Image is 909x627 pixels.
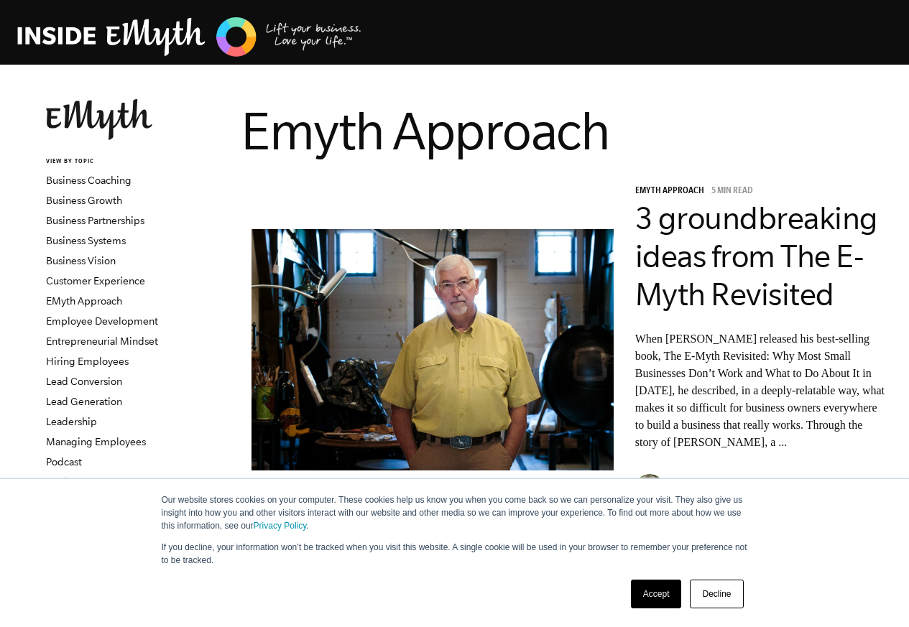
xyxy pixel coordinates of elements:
a: Leadership [46,416,97,427]
a: EMyth Approach [635,187,709,197]
a: Product Strategy [46,476,123,488]
a: Business Systems [46,235,126,246]
a: 3 groundbreaking ideas from The E-Myth Revisited [635,200,878,312]
h6: VIEW BY TOPIC [46,157,219,167]
a: Managing Employees [46,436,146,447]
a: Lead Conversion [46,376,122,387]
img: emyth, the e-myth revisited, michael gerber emyth, emyth summary [252,229,614,470]
img: EMyth Business Coaching [17,15,362,59]
a: Podcast [46,456,82,468]
img: EMyth [46,99,152,140]
a: Privacy Policy [254,521,307,531]
img: Tricia Huebner - EMyth [635,474,664,503]
span: EMyth Approach [635,187,704,197]
a: Lead Generation [46,396,122,407]
p: Our website stores cookies on your computer. These cookies help us know you when you come back so... [162,493,748,532]
p: 5 min read [711,187,753,197]
h1: Emyth Approach [241,99,898,162]
p: When [PERSON_NAME] released his best-selling book, The E-Myth Revisited: Why Most Small Businesse... [635,330,887,451]
a: Customer Experience [46,275,145,287]
a: Accept [631,580,682,608]
a: Business Partnerships [46,215,144,226]
a: Business Vision [46,255,116,266]
a: Decline [690,580,743,608]
a: Business Coaching [46,175,131,186]
a: Employee Development [46,315,158,327]
a: Business Growth [46,195,122,206]
a: EMyth Approach [46,295,122,307]
a: Hiring Employees [46,356,129,367]
a: Entrepreneurial Mindset [46,335,158,347]
p: If you decline, your information won’t be tracked when you visit this website. A single cookie wi... [162,541,748,567]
